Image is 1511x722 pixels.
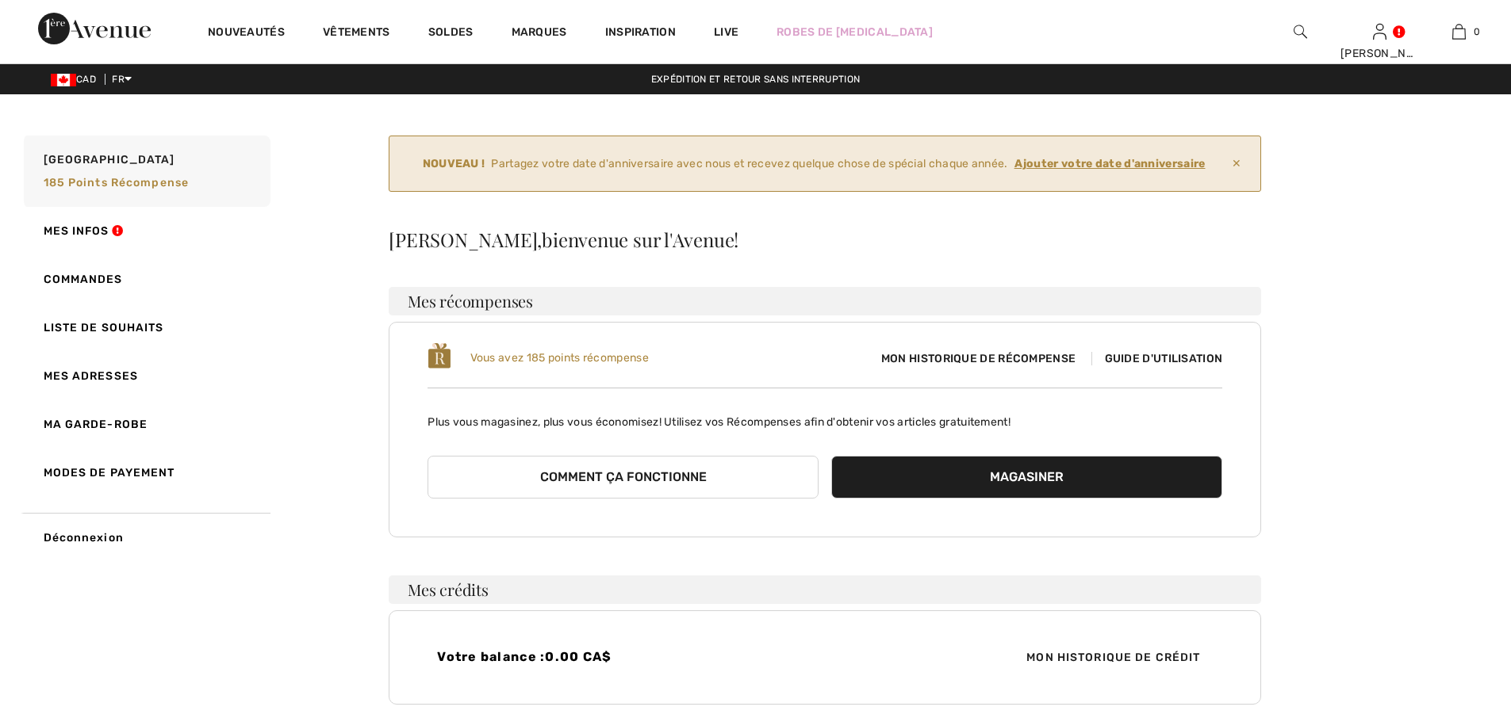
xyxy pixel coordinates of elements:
span: 0.00 CA$ [545,649,612,664]
img: Mon panier [1452,22,1466,41]
h3: Mes récompenses [389,287,1261,315]
span: Mon historique de crédit [1014,649,1213,666]
a: Se connecter [1373,24,1386,39]
a: Ma garde-robe [21,400,270,449]
a: Modes de payement [21,449,270,497]
span: 185 Points récompense [44,176,190,189]
strong: NOUVEAU ! [423,155,485,172]
span: [GEOGRAPHIC_DATA] [44,151,175,168]
span: Mon historique de récompense [869,350,1088,367]
button: Comment ça fonctionne [428,456,819,499]
span: CAD [51,74,102,85]
div: [PERSON_NAME], [389,230,1261,249]
a: Live [714,24,738,40]
img: Mes infos [1373,22,1386,41]
a: Vêtements [323,25,390,42]
span: bienvenue sur l'Avenue! [542,227,738,252]
span: Guide d'utilisation [1091,352,1223,365]
p: Plus vous magasinez, plus vous économisez! Utilisez vos Récompenses afin d'obtenir vos articles g... [428,401,1222,430]
img: recherche [1294,22,1307,41]
a: Nouveautés [208,25,285,42]
a: 0 [1420,22,1498,41]
a: Mes infos [21,207,270,255]
span: FR [112,74,132,85]
button: Magasiner [831,456,1222,499]
span: ✕ [1225,149,1248,178]
a: Mes adresses [21,352,270,400]
ins: Ajouter votre date d'anniversaire [1014,157,1206,170]
h3: Mes crédits [389,575,1261,604]
a: Liste de souhaits [21,304,270,352]
a: Soldes [428,25,474,42]
h4: Votre balance : [437,649,815,664]
span: Inspiration [605,25,676,42]
div: Partagez votre date d'anniversaire avec nous et recevez quelque chose de spécial chaque année. [402,155,1225,172]
a: Robes de [MEDICAL_DATA] [777,24,933,40]
img: loyalty_logo_r.svg [428,342,451,370]
a: Marques [512,25,567,42]
a: Déconnexion [21,513,270,562]
span: 0 [1474,25,1480,39]
img: Canadian Dollar [51,74,76,86]
img: 1ère Avenue [38,13,151,44]
span: Vous avez 185 points récompense [470,351,649,365]
div: [PERSON_NAME] [1340,45,1418,62]
a: Commandes [21,255,270,304]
